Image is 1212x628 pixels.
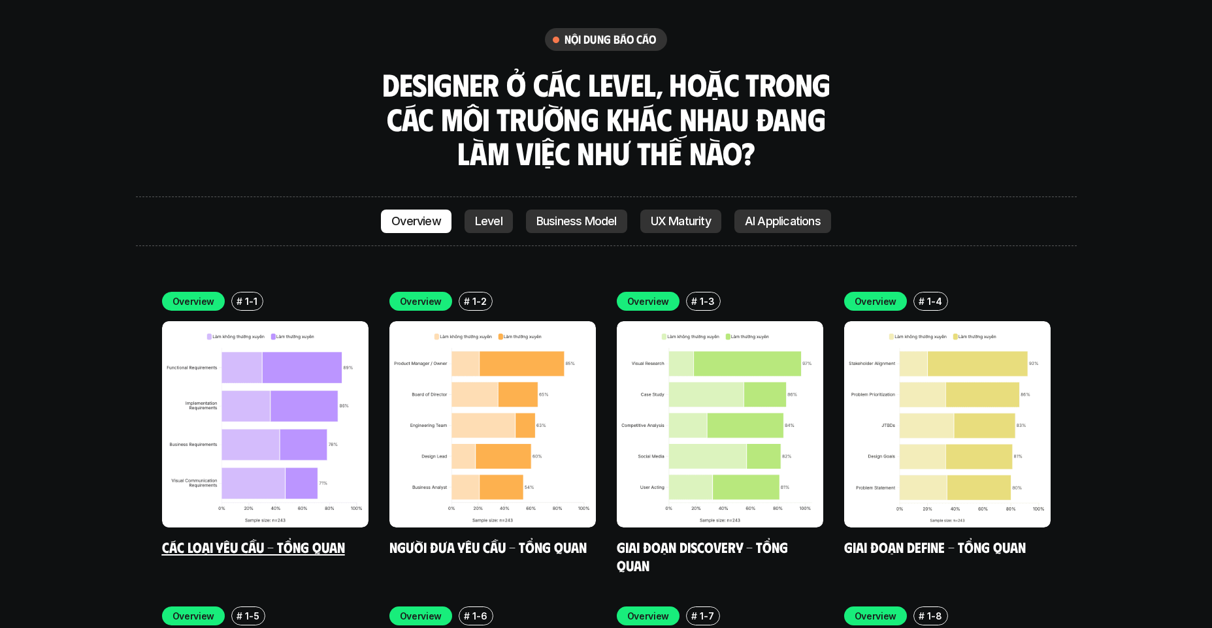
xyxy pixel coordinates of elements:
[919,296,925,306] h6: #
[465,210,513,233] a: Level
[627,609,670,623] p: Overview
[927,609,942,623] p: 1-8
[237,296,242,306] h6: #
[472,294,486,308] p: 1-2
[162,538,345,556] a: Các loại yêu cầu - Tổng quan
[565,32,657,47] h6: nội dung báo cáo
[464,611,470,621] h6: #
[927,294,942,308] p: 1-4
[475,215,502,228] p: Level
[526,210,627,233] a: Business Model
[844,538,1026,556] a: Giai đoạn Define - Tổng quan
[472,609,487,623] p: 1-6
[855,609,897,623] p: Overview
[237,611,242,621] h6: #
[855,294,897,308] p: Overview
[245,294,257,308] p: 1-1
[691,611,697,621] h6: #
[700,609,713,623] p: 1-7
[391,215,441,228] p: Overview
[691,296,697,306] h6: #
[745,215,821,228] p: AI Applications
[381,210,451,233] a: Overview
[734,210,831,233] a: AI Applications
[400,609,442,623] p: Overview
[640,210,721,233] a: UX Maturity
[617,538,791,574] a: Giai đoạn Discovery - Tổng quan
[919,611,925,621] h6: #
[172,609,215,623] p: Overview
[245,609,259,623] p: 1-5
[651,215,711,228] p: UX Maturity
[536,215,617,228] p: Business Model
[400,294,442,308] p: Overview
[378,67,835,170] h3: Designer ở các level, hoặc trong các môi trường khác nhau đang làm việc như thế nào?
[627,294,670,308] p: Overview
[172,294,215,308] p: Overview
[389,538,587,556] a: Người đưa yêu cầu - Tổng quan
[700,294,714,308] p: 1-3
[464,296,470,306] h6: #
